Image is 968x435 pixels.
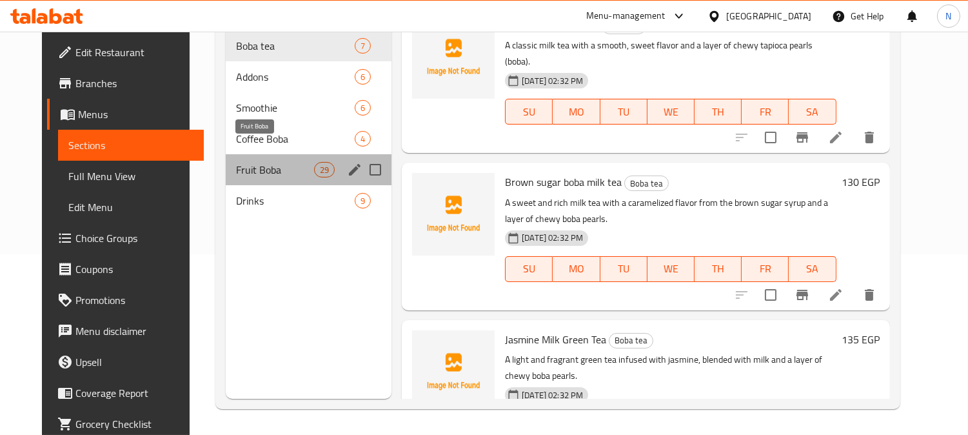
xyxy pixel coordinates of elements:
[586,8,666,24] div: Menu-management
[75,45,193,60] span: Edit Restaurant
[75,416,193,432] span: Grocery Checklist
[789,256,836,282] button: SA
[842,330,880,349] h6: 135 EGP
[226,123,391,154] div: Coffee Boba4
[355,195,370,207] span: 9
[517,389,588,401] span: [DATE] 02:32 PM
[355,133,370,145] span: 4
[695,99,742,125] button: TH
[505,256,553,282] button: SU
[47,223,204,254] a: Choice Groups
[600,256,647,282] button: TU
[553,256,600,282] button: MO
[345,160,364,179] button: edit
[828,130,844,145] a: Edit menu item
[609,333,653,348] span: Boba tea
[75,385,193,401] span: Coverage Report
[47,316,204,347] a: Menu disclaimer
[226,61,391,92] div: Addons6
[787,122,818,153] button: Branch-specific-item
[511,103,548,121] span: SU
[315,164,334,176] span: 29
[653,259,689,278] span: WE
[236,193,355,208] span: Drinks
[226,25,391,221] nav: Menu sections
[606,259,642,278] span: TU
[842,16,880,34] h6: 130 EGP
[757,281,784,309] span: Select to update
[700,259,736,278] span: TH
[47,378,204,409] a: Coverage Report
[47,68,204,99] a: Branches
[47,99,204,130] a: Menus
[355,40,370,52] span: 7
[625,176,668,191] span: Boba tea
[505,195,836,227] p: A sweet and rich milk tea with a caramelized flavor from the brown sugar syrup and a layer of che...
[58,130,204,161] a: Sections
[75,261,193,277] span: Coupons
[226,185,391,216] div: Drinks9
[511,259,548,278] span: SU
[236,69,355,85] span: Addons
[505,352,836,384] p: A light and fragrant green tea infused with jasmine, blended with milk and a layer of chewy boba ...
[75,354,193,370] span: Upsell
[609,333,653,349] div: Boba tea
[58,192,204,223] a: Edit Menu
[558,259,595,278] span: MO
[828,287,844,303] a: Edit menu item
[854,122,885,153] button: delete
[355,102,370,114] span: 6
[700,103,736,121] span: TH
[945,9,951,23] span: N
[68,199,193,215] span: Edit Menu
[47,254,204,285] a: Coupons
[47,347,204,378] a: Upsell
[653,103,689,121] span: WE
[787,279,818,310] button: Branch-specific-item
[47,37,204,68] a: Edit Restaurant
[747,259,784,278] span: FR
[236,100,355,116] div: Smoothie
[355,193,371,208] div: items
[412,173,495,256] img: Brown sugar boba milk tea
[236,131,355,147] span: Coffee Boba
[75,230,193,246] span: Choice Groups
[355,71,370,83] span: 6
[355,69,371,85] div: items
[726,9,811,23] div: [GEOGRAPHIC_DATA]
[606,103,642,121] span: TU
[794,259,831,278] span: SA
[553,99,600,125] button: MO
[75,76,193,91] span: Branches
[757,124,784,151] span: Select to update
[600,99,647,125] button: TU
[75,323,193,339] span: Menu disclaimer
[78,106,193,122] span: Menus
[236,162,314,177] span: Fruit Boba
[47,285,204,316] a: Promotions
[226,154,391,185] div: Fruit Boba29edit
[842,173,880,191] h6: 130 EGP
[355,38,371,54] div: items
[355,100,371,116] div: items
[58,161,204,192] a: Full Menu View
[647,99,695,125] button: WE
[517,232,588,244] span: [DATE] 02:32 PM
[517,75,588,87] span: [DATE] 02:32 PM
[505,37,836,70] p: A classic milk tea with a smooth, sweet flavor and a layer of chewy tapioca pearls (boba).
[624,176,669,191] div: Boba tea
[355,131,371,147] div: items
[226,92,391,123] div: Smoothie6
[558,103,595,121] span: MO
[412,330,495,413] img: Jasmine Milk Green Tea
[789,99,836,125] button: SA
[647,256,695,282] button: WE
[236,38,355,54] span: Boba tea
[412,16,495,99] img: Original boba milk tea
[505,99,553,125] button: SU
[794,103,831,121] span: SA
[68,168,193,184] span: Full Menu View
